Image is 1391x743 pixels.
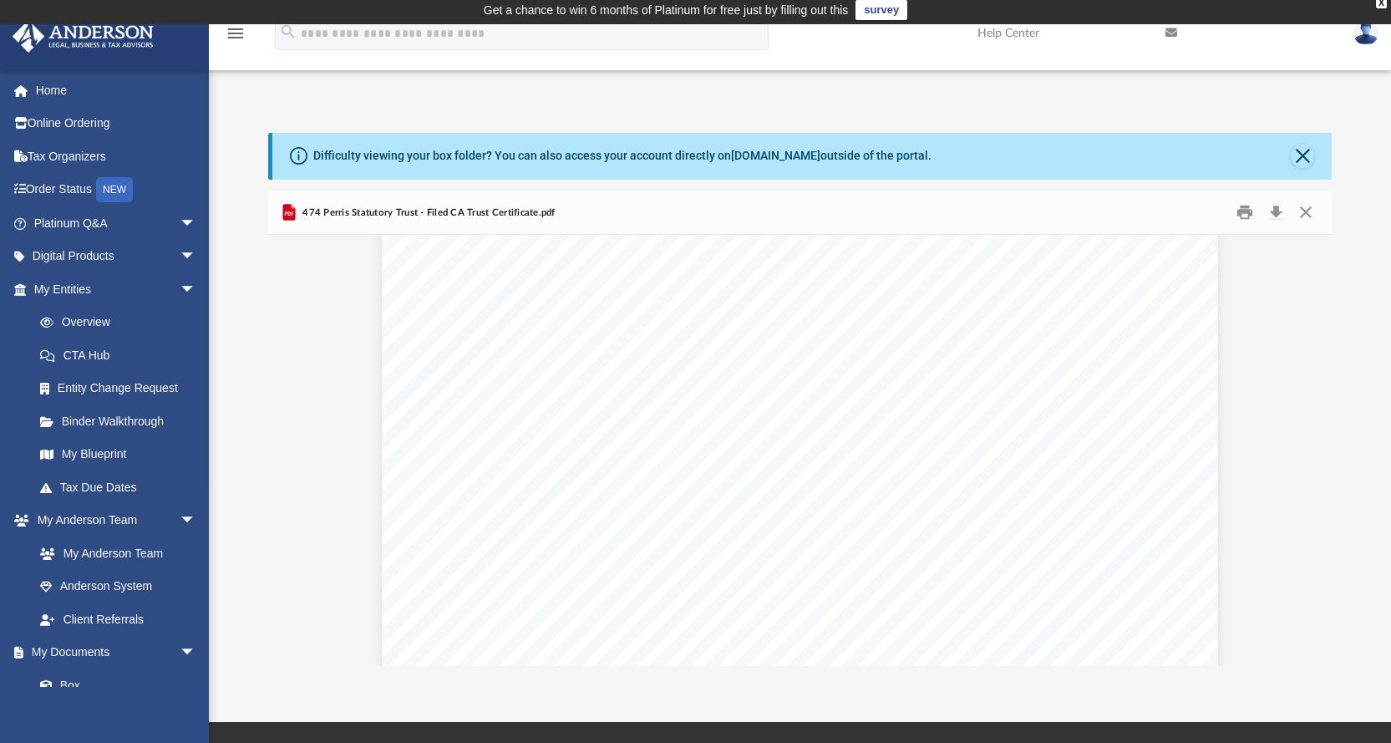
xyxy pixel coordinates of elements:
[313,147,932,165] div: Difficulty viewing your box folder? You can also access your account directly on outside of the p...
[1353,21,1378,45] img: User Pic
[23,438,213,471] a: My Blueprint
[279,23,297,41] i: search
[180,636,213,670] span: arrow_drop_down
[731,149,820,162] a: [DOMAIN_NAME]
[96,177,133,202] div: NEW
[23,405,221,438] a: Binder Walkthrough
[1291,200,1321,226] button: Close
[12,74,221,107] a: Home
[180,206,213,241] span: arrow_drop_down
[1291,145,1314,168] button: Close
[268,235,1333,666] div: File preview
[12,272,221,306] a: My Entitiesarrow_drop_down
[23,669,205,702] a: Box
[12,173,221,207] a: Order StatusNEW
[23,603,213,636] a: Client Referrals
[226,32,246,43] a: menu
[12,504,213,537] a: My Anderson Teamarrow_drop_down
[268,235,1333,666] div: Document Viewer
[12,140,221,173] a: Tax Organizers
[23,338,221,372] a: CTA Hub
[1228,200,1262,226] button: Print
[180,240,213,274] span: arrow_drop_down
[226,23,246,43] i: menu
[12,240,221,273] a: Digital Productsarrow_drop_down
[8,20,159,53] img: Anderson Advisors Platinum Portal
[180,504,213,538] span: arrow_drop_down
[268,191,1333,667] div: Preview
[23,570,213,603] a: Anderson System
[23,537,205,570] a: My Anderson Team
[23,471,221,504] a: Tax Due Dates
[180,272,213,307] span: arrow_drop_down
[23,372,221,405] a: Entity Change Request
[299,206,556,221] span: 474 Perris Statutory Trust - Filed CA Trust Certificate.pdf
[23,306,221,339] a: Overview
[12,636,213,669] a: My Documentsarrow_drop_down
[12,107,221,140] a: Online Ordering
[1261,200,1291,226] button: Download
[12,206,221,240] a: Platinum Q&Aarrow_drop_down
